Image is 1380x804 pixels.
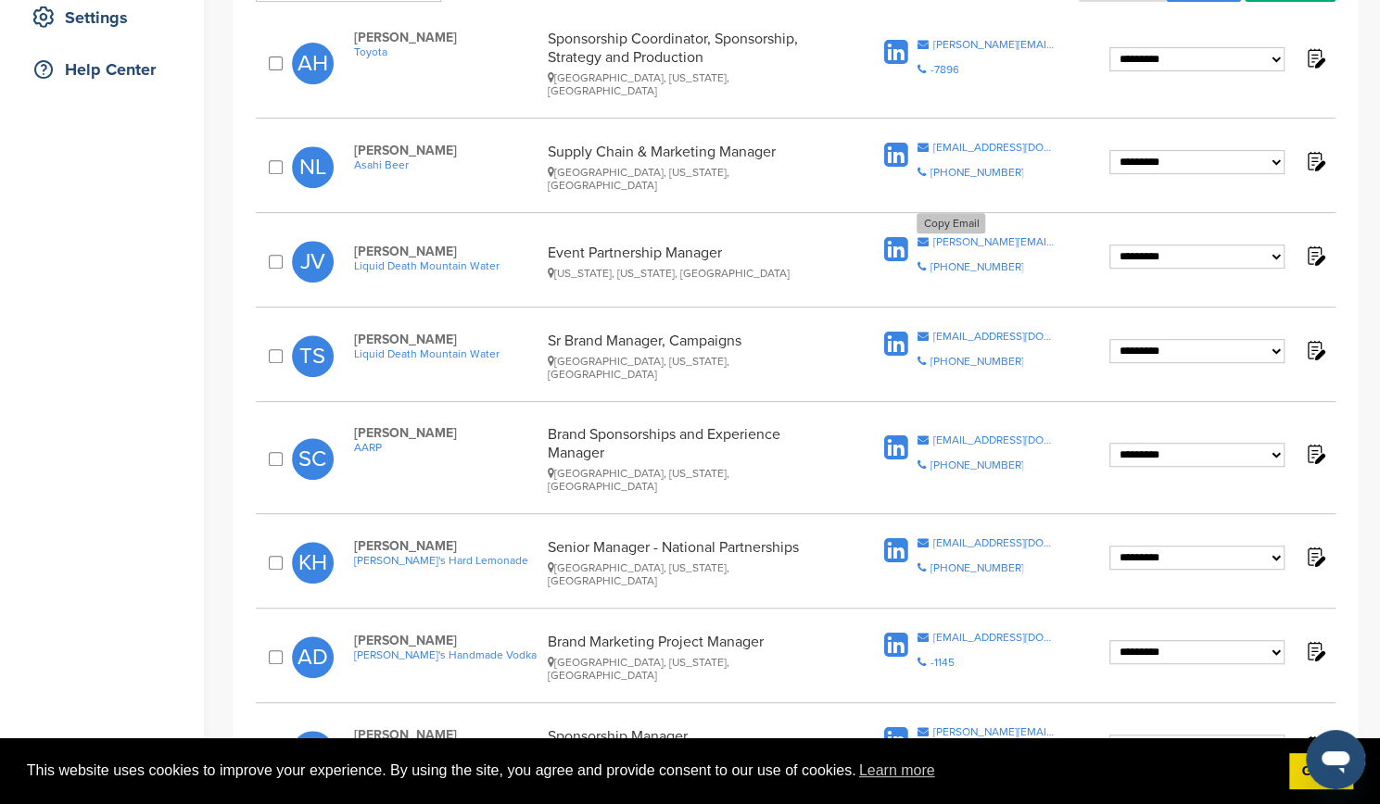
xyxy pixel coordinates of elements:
[354,727,538,743] span: [PERSON_NAME]
[1303,338,1326,361] img: Notes
[354,30,538,45] span: [PERSON_NAME]
[1303,244,1326,267] img: Notes
[547,633,836,682] div: Brand Marketing Project Manager
[547,425,836,493] div: Brand Sponsorships and Experience Manager
[354,45,538,58] a: Toyota
[1289,753,1353,790] a: dismiss cookie message
[932,434,1056,446] div: [EMAIL_ADDRESS][DOMAIN_NAME]
[932,39,1056,50] div: [PERSON_NAME][EMAIL_ADDRESS][PERSON_NAME][DOMAIN_NAME]
[354,425,538,441] span: [PERSON_NAME]
[292,731,334,773] span: SL
[547,267,836,280] div: [US_STATE], [US_STATE], [GEOGRAPHIC_DATA]
[547,561,836,587] div: [GEOGRAPHIC_DATA], [US_STATE], [GEOGRAPHIC_DATA]
[930,261,1023,272] div: [PHONE_NUMBER]
[932,331,1056,342] div: [EMAIL_ADDRESS][DOMAIN_NAME]
[354,244,538,259] span: [PERSON_NAME]
[292,146,334,188] span: NL
[932,726,1056,737] div: [PERSON_NAME][EMAIL_ADDRESS][PERSON_NAME][DOMAIN_NAME]
[292,542,334,584] span: KH
[1303,149,1326,172] img: Notes
[547,355,836,381] div: [GEOGRAPHIC_DATA], [US_STATE], [GEOGRAPHIC_DATA]
[354,554,538,567] a: [PERSON_NAME]'s Hard Lemonade
[547,166,836,192] div: [GEOGRAPHIC_DATA], [US_STATE], [GEOGRAPHIC_DATA]
[547,30,836,97] div: Sponsorship Coordinator, Sponsorship, Strategy and Production
[354,538,538,554] span: [PERSON_NAME]
[354,441,538,454] a: AARP
[547,656,836,682] div: [GEOGRAPHIC_DATA], [US_STATE], [GEOGRAPHIC_DATA]
[354,332,538,347] span: [PERSON_NAME]
[547,143,836,192] div: Supply Chain & Marketing Manager
[930,64,958,75] div: -7896
[932,236,1056,247] div: [PERSON_NAME][EMAIL_ADDRESS][DOMAIN_NAME]
[28,53,185,86] div: Help Center
[19,48,185,91] a: Help Center
[930,356,1023,367] div: [PHONE_NUMBER]
[28,1,185,34] div: Settings
[547,244,836,280] div: Event Partnership Manager
[547,538,836,587] div: Senior Manager - National Partnerships
[930,657,954,668] div: -1145
[1303,46,1326,69] img: Notes
[547,727,836,776] div: Sponsorship Manager
[1303,639,1326,662] img: Notes
[547,71,836,97] div: [GEOGRAPHIC_DATA], [US_STATE], [GEOGRAPHIC_DATA]
[354,158,538,171] a: Asahi Beer
[354,347,538,360] a: Liquid Death Mountain Water
[930,167,1023,178] div: [PHONE_NUMBER]
[1303,734,1326,757] img: Notes
[354,143,538,158] span: [PERSON_NAME]
[1303,545,1326,568] img: Notes
[354,648,538,661] a: [PERSON_NAME]'s Handmade Vodka
[292,241,334,283] span: JV
[292,335,334,377] span: TS
[292,43,334,84] span: AH
[547,467,836,493] div: [GEOGRAPHIC_DATA], [US_STATE], [GEOGRAPHIC_DATA]
[856,757,938,785] a: learn more about cookies
[930,562,1023,573] div: [PHONE_NUMBER]
[930,459,1023,471] div: [PHONE_NUMBER]
[917,213,985,233] div: Copy Email
[292,636,334,678] span: AD
[932,632,1056,643] div: [EMAIL_ADDRESS][DOMAIN_NAME]
[354,259,538,272] a: Liquid Death Mountain Water
[1306,730,1365,789] iframe: Button to launch messaging window
[292,438,334,480] span: SC
[354,633,538,648] span: [PERSON_NAME]
[932,537,1056,548] div: [EMAIL_ADDRESS][DOMAIN_NAME]
[27,757,1274,785] span: This website uses cookies to improve your experience. By using the site, you agree and provide co...
[547,332,836,381] div: Sr Brand Manager, Campaigns
[932,142,1056,153] div: [EMAIL_ADDRESS][DOMAIN_NAME]
[1303,442,1326,465] img: Notes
